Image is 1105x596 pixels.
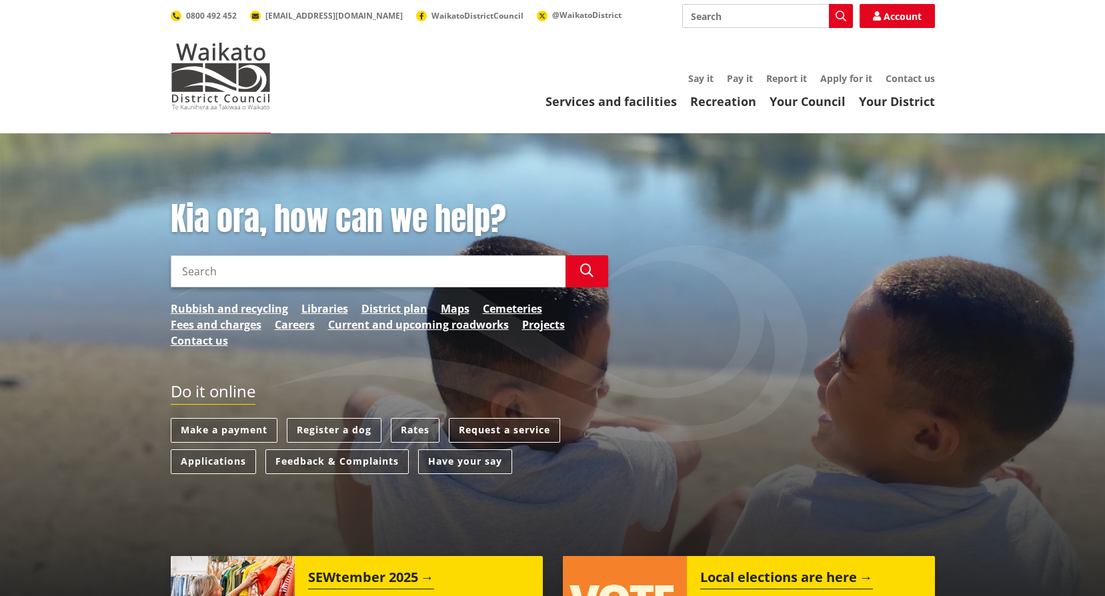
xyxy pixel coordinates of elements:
[308,569,434,589] h2: SEWtember 2025
[700,569,873,589] h2: Local elections are here
[171,200,608,239] h1: Kia ora, how can we help?
[287,418,381,443] a: Register a dog
[483,301,542,317] a: Cemeteries
[431,10,523,21] span: WaikatoDistrictCouncil
[418,449,512,474] a: Have your say
[727,72,753,85] a: Pay it
[537,9,622,21] a: @WaikatoDistrict
[416,10,523,21] a: WaikatoDistrictCouncil
[186,10,237,21] span: 0800 492 452
[886,72,935,85] a: Contact us
[301,301,348,317] a: Libraries
[770,93,846,109] a: Your Council
[690,93,756,109] a: Recreation
[860,4,935,28] a: Account
[682,4,853,28] input: Search input
[522,317,565,333] a: Projects
[361,301,427,317] a: District plan
[859,93,935,109] a: Your District
[820,72,872,85] a: Apply for it
[171,301,288,317] a: Rubbish and recycling
[688,72,714,85] a: Say it
[171,418,277,443] a: Make a payment
[545,93,677,109] a: Services and facilities
[250,10,403,21] a: [EMAIL_ADDRESS][DOMAIN_NAME]
[328,317,509,333] a: Current and upcoming roadworks
[171,10,237,21] a: 0800 492 452
[171,317,261,333] a: Fees and charges
[265,449,409,474] a: Feedback & Complaints
[552,9,622,21] span: @WaikatoDistrict
[171,333,228,349] a: Contact us
[766,72,807,85] a: Report it
[265,10,403,21] span: [EMAIL_ADDRESS][DOMAIN_NAME]
[449,418,560,443] a: Request a service
[391,418,439,443] a: Rates
[171,382,255,405] h2: Do it online
[171,43,271,109] img: Waikato District Council - Te Kaunihera aa Takiwaa o Waikato
[441,301,469,317] a: Maps
[171,449,256,474] a: Applications
[275,317,315,333] a: Careers
[171,255,566,287] input: Search input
